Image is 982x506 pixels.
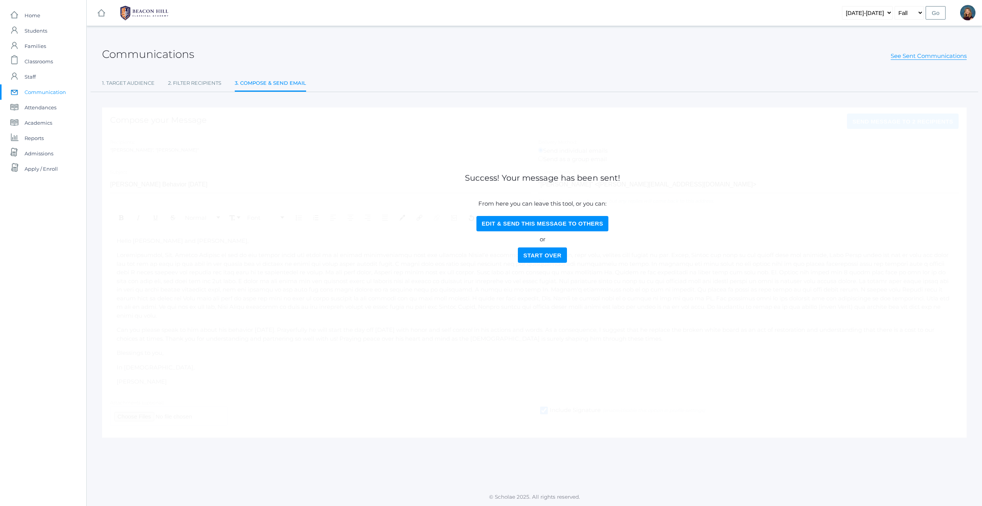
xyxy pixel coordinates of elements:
button: Start Over [518,247,567,263]
a: 3. Compose & Send Email [235,76,306,92]
input: Go [926,6,946,20]
span: Communication [25,84,66,100]
span: Home [25,8,40,23]
img: 1_BHCALogos-05.png [115,3,173,23]
p: From here you can leave this tool, or you can: [466,199,619,208]
span: Classrooms [25,54,53,69]
span: Reports [25,130,44,146]
span: Attendances [25,100,56,115]
span: Apply / Enroll [25,161,58,176]
button: Edit & Send this Message to Others [476,216,609,231]
span: Staff [25,69,36,84]
span: Admissions [25,146,53,161]
span: Students [25,23,47,38]
a: 1. Target Audience [102,76,155,91]
a: See Sent Communications [891,52,967,60]
a: 2. Filter Recipients [168,76,221,91]
h1: Success! Your message has been sent! [465,173,620,182]
h2: Communications [102,48,194,60]
span: Families [25,38,46,54]
span: Academics [25,115,52,130]
div: Lindsay Leeds [960,5,975,20]
p: © Scholae 2025. All rights reserved. [87,493,982,501]
p: or [466,235,619,244]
